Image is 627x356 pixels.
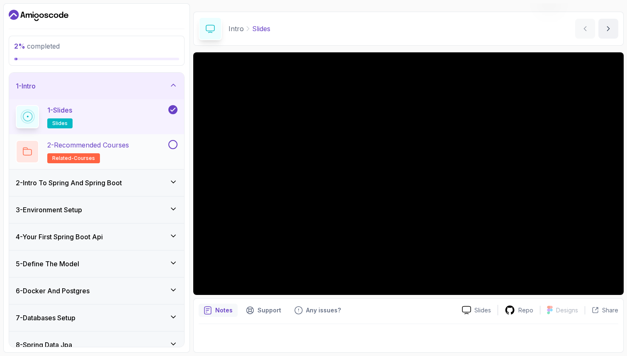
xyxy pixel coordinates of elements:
span: slides [52,120,68,127]
button: 4-Your First Spring Boot Api [9,223,184,250]
h3: 5 - Define The Model [16,259,79,269]
h3: 1 - Intro [16,81,36,91]
p: Any issues? [306,306,341,314]
p: Notes [215,306,233,314]
h3: 2 - Intro To Spring And Spring Boot [16,178,122,188]
button: notes button [199,304,238,317]
a: Slides [455,306,498,314]
p: Slides [252,24,270,34]
button: Share [585,306,618,314]
h3: 8 - Spring Data Jpa [16,340,72,350]
span: related-courses [52,155,95,162]
h3: 3 - Environment Setup [16,205,82,215]
p: Repo [518,306,533,314]
button: next content [598,19,618,39]
p: Share [602,306,618,314]
p: Support [258,306,281,314]
button: 2-Intro To Spring And Spring Boot [9,169,184,196]
button: Support button [241,304,286,317]
a: Dashboard [9,9,68,22]
button: 5-Define The Model [9,250,184,277]
h3: 7 - Databases Setup [16,313,75,323]
button: 7-Databases Setup [9,304,184,331]
p: Designs [556,306,578,314]
button: 3-Environment Setup [9,196,184,223]
p: 2 - Recommended Courses [47,140,129,150]
button: 1-Slidesslides [16,105,177,128]
button: previous content [575,19,595,39]
p: 1 - Slides [47,105,72,115]
span: completed [14,42,60,50]
h3: 4 - Your First Spring Boot Api [16,232,103,242]
a: Repo [498,305,540,315]
button: Feedback button [289,304,346,317]
p: Slides [474,306,491,314]
p: Intro [228,24,244,34]
span: 2 % [14,42,25,50]
button: 2-Recommended Coursesrelated-courses [16,140,177,163]
button: 6-Docker And Postgres [9,277,184,304]
h3: 6 - Docker And Postgres [16,286,90,296]
button: 1-Intro [9,73,184,99]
